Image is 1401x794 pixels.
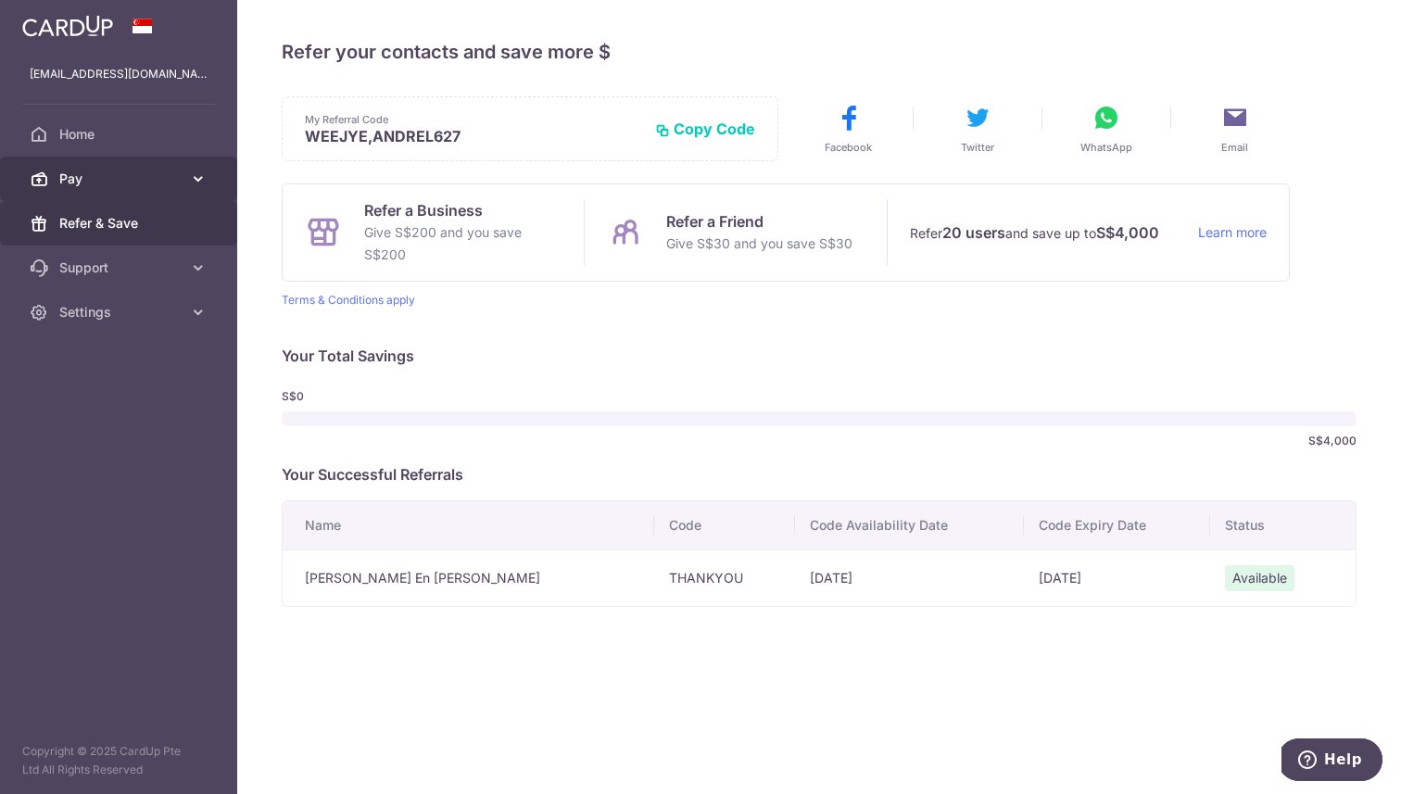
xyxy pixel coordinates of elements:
[305,127,640,145] p: WEEJYE,ANDREL627
[59,258,182,277] span: Support
[1180,103,1290,155] button: Email
[923,103,1032,155] button: Twitter
[655,120,755,138] button: Copy Code
[283,501,654,549] th: Name
[942,221,1005,244] strong: 20 users
[43,13,81,30] span: Help
[1024,501,1211,549] th: Code Expiry Date
[1281,738,1382,785] iframe: Opens a widget where you can find more information
[654,501,796,549] th: Code
[666,233,852,255] p: Give S$30 and you save S$30
[1024,549,1211,606] td: [DATE]
[282,293,415,307] a: Terms & Conditions apply
[1096,221,1159,244] strong: S$4,000
[825,140,872,155] span: Facebook
[1080,140,1132,155] span: WhatsApp
[59,214,182,233] span: Refer & Save
[305,112,640,127] p: My Referral Code
[654,549,796,606] td: THANKYOU
[1052,103,1161,155] button: WhatsApp
[1221,140,1248,155] span: Email
[1308,434,1357,448] span: S$4,000
[364,221,562,266] p: Give S$200 and you save S$200
[282,463,1357,485] p: Your Successful Referrals
[961,140,994,155] span: Twitter
[59,303,182,321] span: Settings
[1210,501,1356,549] th: Status
[282,37,1357,67] h4: Refer your contacts and save more $
[22,15,113,37] img: CardUp
[59,125,182,144] span: Home
[59,170,182,188] span: Pay
[283,549,654,606] td: [PERSON_NAME] En [PERSON_NAME]
[910,221,1183,245] p: Refer and save up to
[666,210,852,233] p: Refer a Friend
[282,345,1357,367] p: Your Total Savings
[1225,565,1294,591] span: Available
[30,65,208,83] p: [EMAIL_ADDRESS][DOMAIN_NAME]
[795,549,1024,606] td: [DATE]
[795,501,1024,549] th: Code Availability Date
[282,389,378,404] span: S$0
[364,199,562,221] p: Refer a Business
[794,103,903,155] button: Facebook
[1198,221,1267,245] a: Learn more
